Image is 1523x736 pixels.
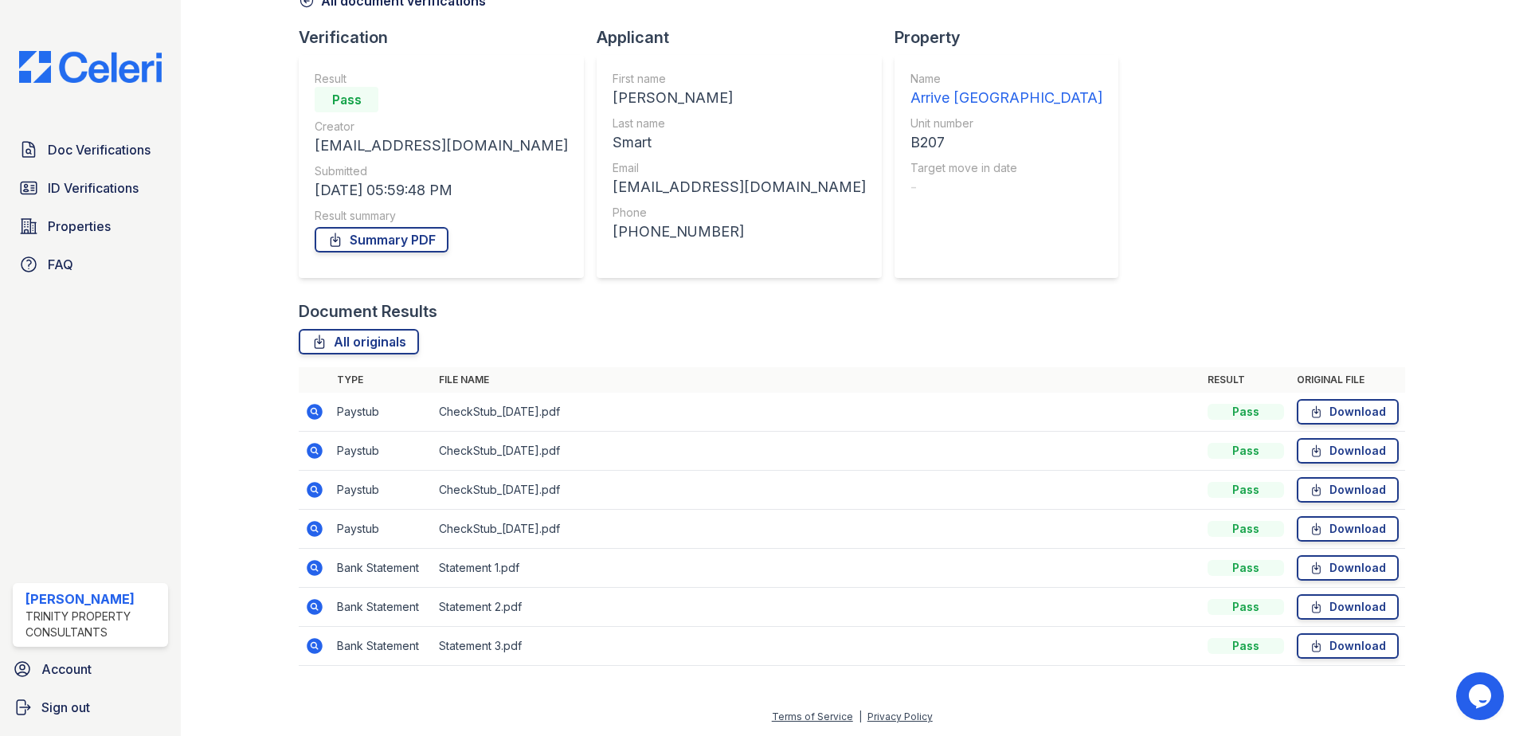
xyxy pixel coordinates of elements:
[6,51,174,83] img: CE_Logo_Blue-a8612792a0a2168367f1c8372b55b34899dd931a85d93a1a3d3e32e68fde9ad4.png
[6,653,174,685] a: Account
[48,255,73,274] span: FAQ
[910,87,1102,109] div: Arrive [GEOGRAPHIC_DATA]
[1297,633,1399,659] a: Download
[910,71,1102,87] div: Name
[910,131,1102,154] div: B207
[315,208,568,224] div: Result summary
[299,329,419,354] a: All originals
[1208,521,1284,537] div: Pass
[315,71,568,87] div: Result
[1297,594,1399,620] a: Download
[1208,482,1284,498] div: Pass
[1297,516,1399,542] a: Download
[859,711,862,722] div: |
[13,210,168,242] a: Properties
[13,249,168,280] a: FAQ
[867,711,933,722] a: Privacy Policy
[315,119,568,135] div: Creator
[1297,399,1399,425] a: Download
[433,510,1201,549] td: CheckStub_[DATE].pdf
[772,711,853,722] a: Terms of Service
[433,549,1201,588] td: Statement 1.pdf
[315,179,568,202] div: [DATE] 05:59:48 PM
[1456,672,1507,720] iframe: chat widget
[1208,638,1284,654] div: Pass
[433,367,1201,393] th: File name
[1290,367,1405,393] th: Original file
[13,172,168,204] a: ID Verifications
[331,627,433,666] td: Bank Statement
[1208,599,1284,615] div: Pass
[331,510,433,549] td: Paystub
[613,205,866,221] div: Phone
[613,176,866,198] div: [EMAIL_ADDRESS][DOMAIN_NAME]
[613,71,866,87] div: First name
[1297,477,1399,503] a: Download
[1208,560,1284,576] div: Pass
[613,87,866,109] div: [PERSON_NAME]
[315,163,568,179] div: Submitted
[6,691,174,723] a: Sign out
[1208,404,1284,420] div: Pass
[41,698,90,717] span: Sign out
[25,609,162,640] div: Trinity Property Consultants
[315,135,568,157] div: [EMAIL_ADDRESS][DOMAIN_NAME]
[613,131,866,154] div: Smart
[48,140,151,159] span: Doc Verifications
[331,549,433,588] td: Bank Statement
[613,115,866,131] div: Last name
[1297,555,1399,581] a: Download
[331,432,433,471] td: Paystub
[13,134,168,166] a: Doc Verifications
[433,432,1201,471] td: CheckStub_[DATE].pdf
[1208,443,1284,459] div: Pass
[910,115,1102,131] div: Unit number
[48,217,111,236] span: Properties
[613,221,866,243] div: [PHONE_NUMBER]
[433,393,1201,432] td: CheckStub_[DATE].pdf
[895,26,1131,49] div: Property
[910,71,1102,109] a: Name Arrive [GEOGRAPHIC_DATA]
[910,160,1102,176] div: Target move in date
[331,393,433,432] td: Paystub
[613,160,866,176] div: Email
[299,300,437,323] div: Document Results
[1297,438,1399,464] a: Download
[41,660,92,679] span: Account
[48,178,139,198] span: ID Verifications
[331,588,433,627] td: Bank Statement
[433,588,1201,627] td: Statement 2.pdf
[299,26,597,49] div: Verification
[315,227,448,253] a: Summary PDF
[1201,367,1290,393] th: Result
[597,26,895,49] div: Applicant
[331,471,433,510] td: Paystub
[910,176,1102,198] div: -
[331,367,433,393] th: Type
[25,589,162,609] div: [PERSON_NAME]
[433,471,1201,510] td: CheckStub_[DATE].pdf
[433,627,1201,666] td: Statement 3.pdf
[315,87,378,112] div: Pass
